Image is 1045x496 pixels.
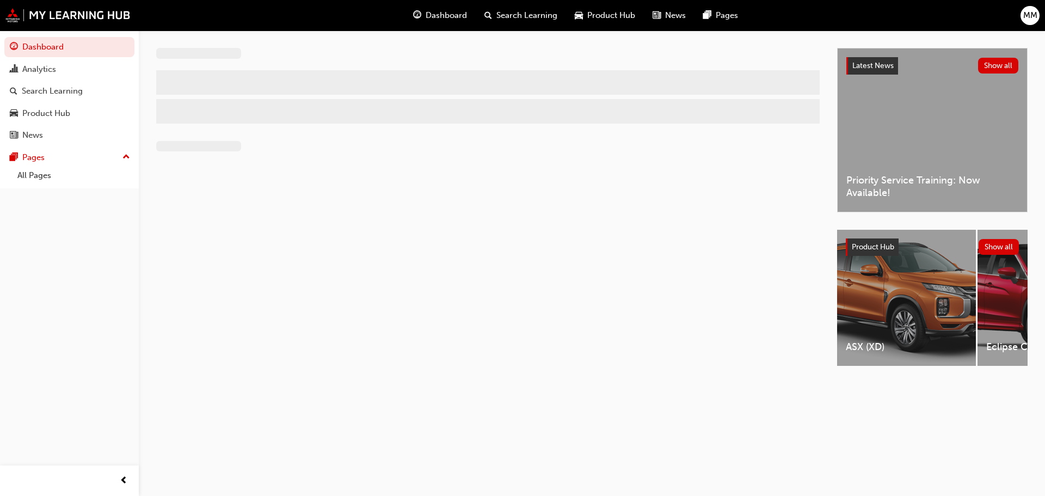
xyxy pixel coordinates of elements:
a: Search Learning [4,81,134,101]
a: Analytics [4,59,134,79]
a: Product Hub [4,103,134,124]
span: search-icon [10,87,17,96]
a: guage-iconDashboard [404,4,476,27]
span: guage-icon [10,42,18,52]
a: Dashboard [4,37,134,57]
a: ASX (XD) [837,230,976,366]
div: Pages [22,151,45,164]
span: Dashboard [426,9,467,22]
span: ASX (XD) [846,341,967,353]
span: pages-icon [703,9,711,22]
span: guage-icon [413,9,421,22]
button: Pages [4,148,134,168]
span: prev-icon [120,474,128,488]
span: MM [1023,9,1037,22]
span: Latest News [852,61,894,70]
div: News [22,129,43,142]
span: news-icon [10,131,18,140]
span: Product Hub [587,9,635,22]
div: Product Hub [22,107,70,120]
span: pages-icon [10,153,18,163]
a: search-iconSearch Learning [476,4,566,27]
span: news-icon [653,9,661,22]
a: news-iconNews [644,4,694,27]
img: mmal [5,8,131,22]
button: DashboardAnalyticsSearch LearningProduct HubNews [4,35,134,148]
span: Search Learning [496,9,557,22]
a: Latest NewsShow allPriority Service Training: Now Available! [837,48,1028,212]
a: Product HubShow all [846,238,1019,256]
span: News [665,9,686,22]
span: Priority Service Training: Now Available! [846,174,1018,199]
div: Search Learning [22,85,83,97]
button: Show all [979,239,1019,255]
a: pages-iconPages [694,4,747,27]
span: search-icon [484,9,492,22]
span: Pages [716,9,738,22]
a: car-iconProduct Hub [566,4,644,27]
div: Analytics [22,63,56,76]
a: Latest NewsShow all [846,57,1018,75]
a: All Pages [13,167,134,184]
span: up-icon [122,150,130,164]
span: chart-icon [10,65,18,75]
span: Product Hub [852,242,894,252]
span: car-icon [575,9,583,22]
span: car-icon [10,109,18,119]
a: News [4,125,134,145]
button: MM [1021,6,1040,25]
button: Show all [978,58,1019,74]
